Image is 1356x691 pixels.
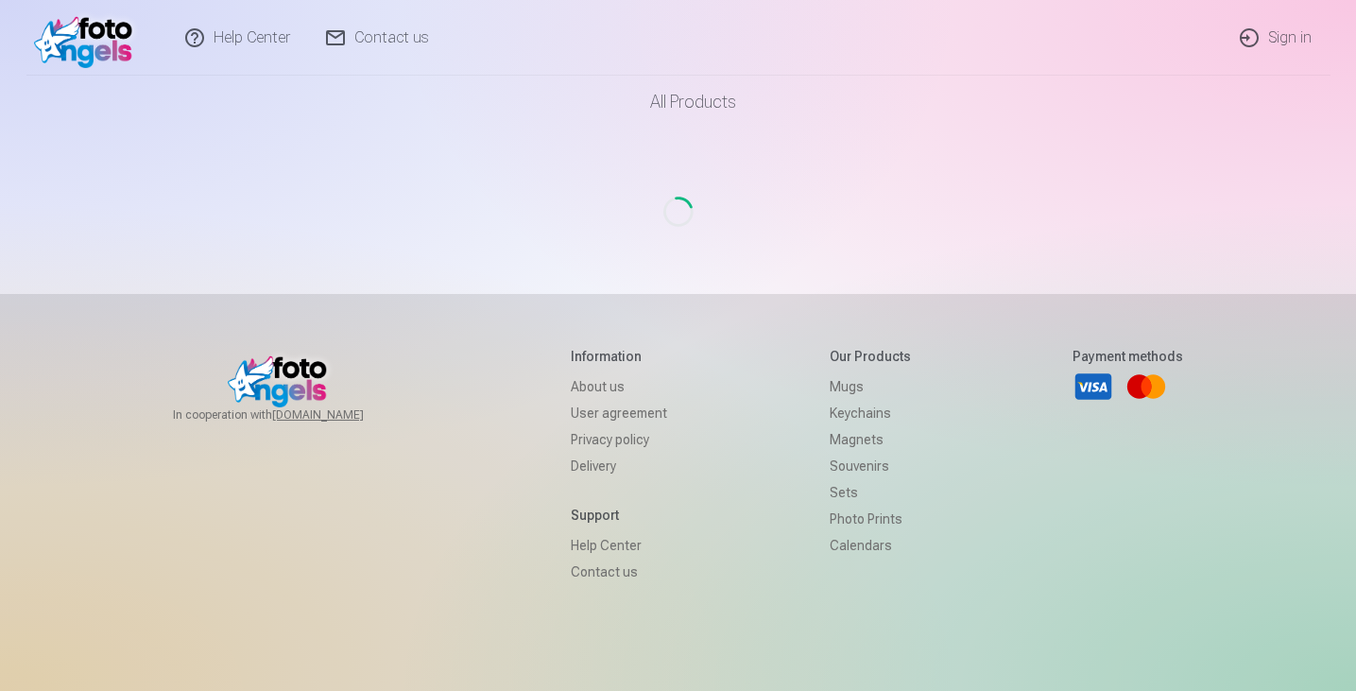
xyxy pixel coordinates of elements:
[597,76,759,129] a: All products
[571,347,667,366] h5: Information
[1125,366,1167,407] a: Mastercard
[830,532,911,559] a: Calendars
[830,453,911,479] a: Souvenirs
[571,532,667,559] a: Help Center
[173,407,409,423] span: In cooperation with
[571,426,667,453] a: Privacy policy
[272,407,409,423] a: [DOMAIN_NAME]
[571,373,667,400] a: About us
[830,347,911,366] h5: Our products
[830,400,911,426] a: Keychains
[571,506,667,525] h5: Support
[34,8,143,68] img: /v1
[830,426,911,453] a: Magnets
[571,400,667,426] a: User agreement
[830,506,911,532] a: Photo prints
[571,453,667,479] a: Delivery
[1073,347,1183,366] h5: Payment methods
[571,559,667,585] a: Contact us
[1073,366,1114,407] a: Visa
[830,373,911,400] a: Mugs
[830,479,911,506] a: Sets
